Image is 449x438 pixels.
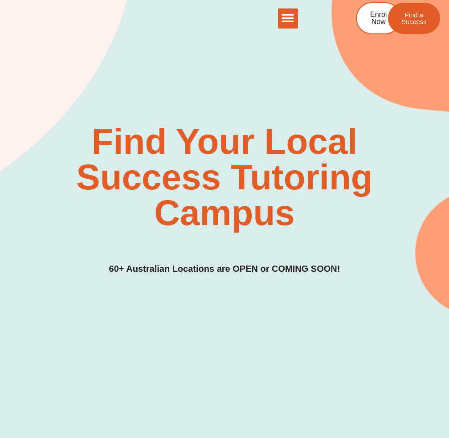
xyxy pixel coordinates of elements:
span: Find a Success [401,12,427,25]
h2: Find Your Local Success Tutoring Campus [65,124,384,231]
span: Enrol Now [370,11,387,25]
a: Find a Success [388,3,440,34]
div: Menu Toggle [278,8,298,29]
a: Enrol Now [356,2,401,34]
h3: 60+ Australian Locations are OPEN or COMING SOON! [109,262,340,276]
